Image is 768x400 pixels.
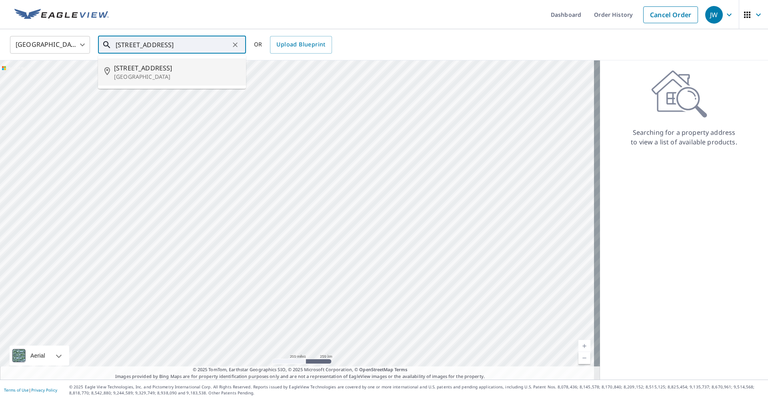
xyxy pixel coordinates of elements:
[578,352,590,364] a: Current Level 5, Zoom Out
[4,387,29,393] a: Terms of Use
[630,128,738,147] p: Searching for a property address to view a list of available products.
[10,34,90,56] div: [GEOGRAPHIC_DATA]
[14,9,109,21] img: EV Logo
[254,36,332,54] div: OR
[270,36,332,54] a: Upload Blueprint
[193,366,408,373] span: © 2025 TomTom, Earthstar Geographics SIO, © 2025 Microsoft Corporation, ©
[4,388,57,392] p: |
[394,366,408,372] a: Terms
[578,340,590,352] a: Current Level 5, Zoom In
[359,366,393,372] a: OpenStreetMap
[69,384,764,396] p: © 2025 Eagle View Technologies, Inc. and Pictometry International Corp. All Rights Reserved. Repo...
[114,63,240,73] span: [STREET_ADDRESS]
[230,39,241,50] button: Clear
[31,387,57,393] a: Privacy Policy
[116,34,230,56] input: Search by address or latitude-longitude
[705,6,723,24] div: JW
[643,6,698,23] a: Cancel Order
[114,73,240,81] p: [GEOGRAPHIC_DATA]
[28,346,48,366] div: Aerial
[276,40,325,50] span: Upload Blueprint
[10,346,69,366] div: Aerial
